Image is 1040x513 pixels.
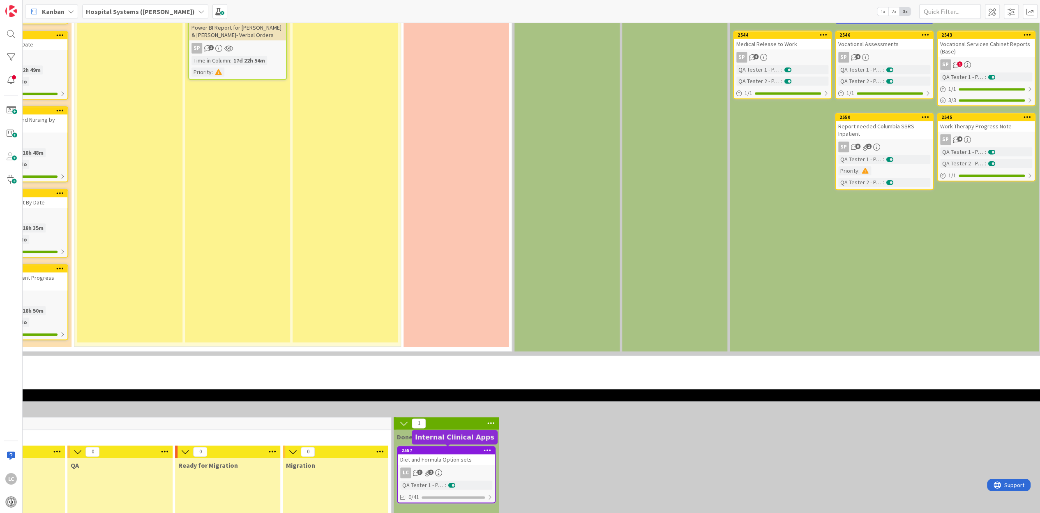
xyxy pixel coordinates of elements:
[85,447,99,457] span: 0
[13,65,43,74] div: 6d 2h 49m
[18,160,29,169] div: No
[883,178,884,187] span: :
[734,88,831,98] div: 1/1
[753,54,759,59] span: 4
[212,67,213,77] span: :
[940,59,951,70] div: SP
[836,114,933,139] div: 2550Report needed Columbia SSRS – Inpatient
[883,77,884,86] span: :
[940,159,985,168] div: QA Tester 2 - Passed
[838,77,883,86] div: QA Tester 2 - Passed
[408,493,419,501] span: 0/41
[428,469,434,475] span: 2
[397,433,413,441] span: Done
[836,39,933,49] div: Vocational Assessments
[941,114,1035,120] div: 2545
[883,155,884,164] span: :
[398,454,495,465] div: Diet and Formula Option sets
[838,142,849,152] div: SP
[5,473,17,485] div: LC
[938,84,1035,94] div: 1/1
[919,4,981,19] input: Quick Filter...
[938,95,1035,105] div: 3/3
[888,7,899,16] span: 2x
[189,22,286,40] div: Power BI Report for [PERSON_NAME] & [PERSON_NAME]- Verbal Orders
[415,433,494,441] h5: Internal Clinical Apps
[191,43,202,53] div: SP
[400,467,411,478] div: LC
[839,114,933,120] div: 2550
[738,32,831,38] div: 2544
[938,114,1035,121] div: 2545
[5,5,17,17] img: Visit kanbanzone.com
[948,96,956,104] span: 3 / 3
[734,31,831,39] div: 2544
[948,85,956,93] span: 1 / 1
[838,65,883,74] div: QA Tester 1 - Passed
[736,52,747,63] div: SP
[838,166,858,175] div: Priority
[42,7,65,16] span: Kanban
[940,147,985,156] div: QA Tester 1 - Passed
[855,54,860,59] span: 4
[836,114,933,121] div: 2550
[13,148,46,157] div: 5d 18h 48m
[736,77,781,86] div: QA Tester 2 - Passed
[938,31,1035,57] div: 2543Vocational Services Cabinet Reports (Base)
[781,77,782,86] span: :
[941,32,1035,38] div: 2543
[398,447,495,454] div: 2557
[877,7,888,16] span: 1x
[985,159,986,168] span: :
[948,171,956,180] span: 1 / 1
[191,56,230,65] div: Time in Column
[178,461,238,469] span: Ready for Migration
[938,134,1035,145] div: SP
[17,1,37,11] span: Support
[734,52,831,63] div: SP
[231,56,267,65] div: 17d 22h 54m
[846,89,854,97] span: 1 / 1
[899,7,911,16] span: 3x
[957,136,962,142] span: 4
[781,65,782,74] span: :
[191,67,212,77] div: Priority
[286,461,315,469] span: Migration
[838,52,849,63] div: SP
[836,121,933,139] div: Report needed Columbia SSRS – Inpatient
[86,7,195,16] b: Hospital Systems ([PERSON_NAME])
[839,32,933,38] div: 2546
[836,88,933,98] div: 1/1
[938,114,1035,132] div: 2545Work Therapy Progress Note
[71,461,79,469] span: QA
[734,39,831,49] div: Medical Release to Work
[940,72,985,81] div: QA Tester 1 - Passed
[5,496,17,508] img: avatar
[230,56,231,65] span: :
[836,142,933,152] div: SP
[398,447,495,465] div: 2557Diet and Formula Option sets
[13,306,46,315] div: 4d 18h 50m
[855,144,860,149] span: 6
[189,43,286,53] div: SP
[417,469,422,475] span: 3
[745,89,752,97] span: 1 / 1
[985,72,986,81] span: :
[985,147,986,156] span: :
[957,61,962,67] span: 1
[398,467,495,478] div: LC
[836,52,933,63] div: SP
[836,31,933,39] div: 2546
[13,223,46,232] div: 4d 18h 35m
[938,39,1035,57] div: Vocational Services Cabinet Reports (Base)
[883,65,884,74] span: :
[938,170,1035,181] div: 1/1
[736,65,781,74] div: QA Tester 1 - Passed
[208,45,214,50] span: 2
[18,77,29,86] div: No
[838,178,883,187] div: QA Tester 2 - Passed
[938,121,1035,132] div: Work Therapy Progress Note
[18,235,29,244] div: No
[938,31,1035,39] div: 2543
[938,59,1035,70] div: SP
